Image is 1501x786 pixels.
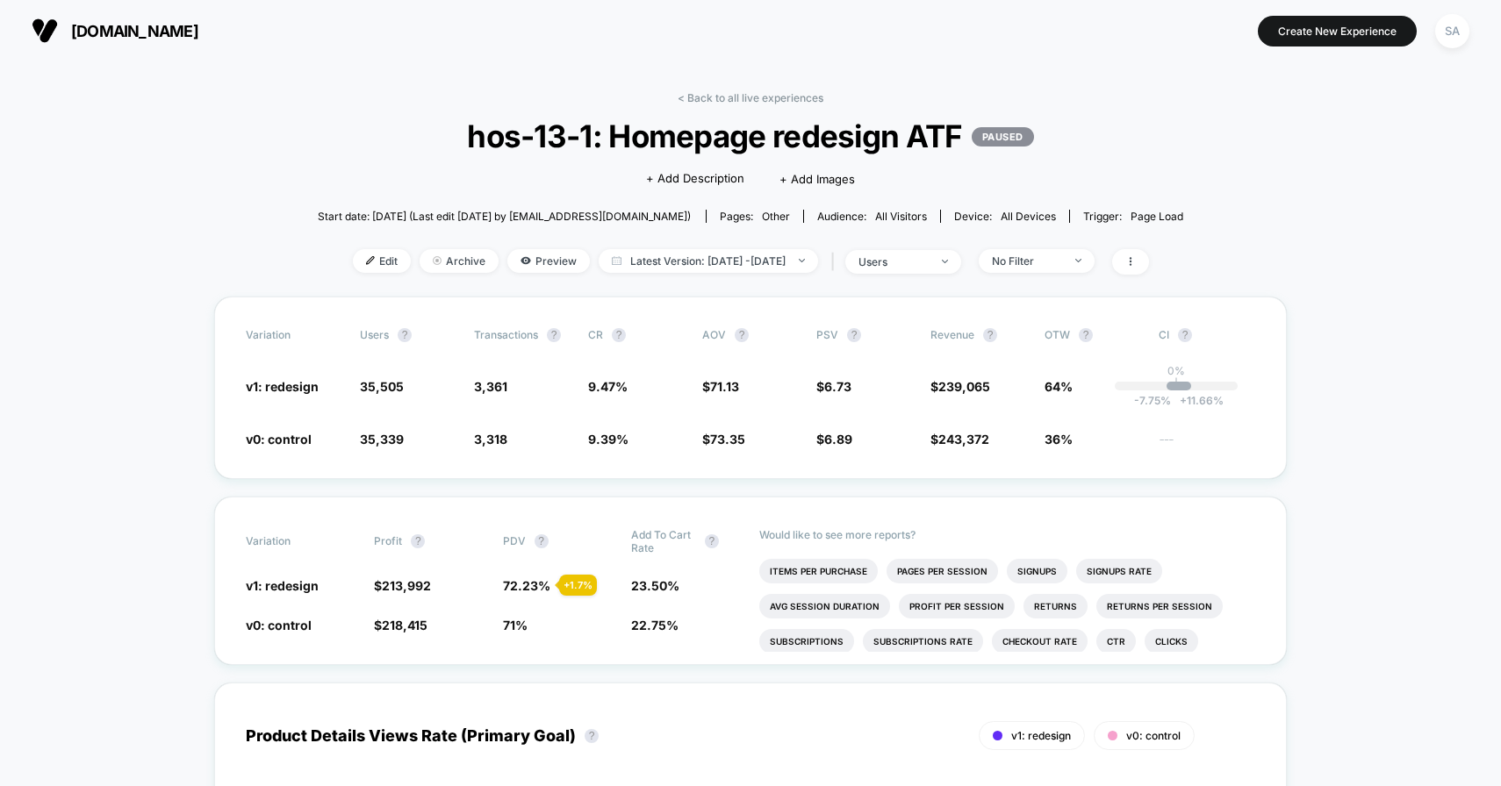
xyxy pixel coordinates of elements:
span: 22.75 % [631,618,679,632]
span: $ [374,618,427,632]
span: 36% [1045,432,1073,447]
span: v0: control [246,618,312,632]
span: 72.23 % [503,578,550,593]
span: Preview [507,249,590,273]
span: 71.13 [710,379,739,394]
span: 64% [1045,379,1073,394]
img: Visually logo [32,18,58,44]
p: PAUSED [972,127,1034,146]
p: 0% [1167,364,1185,377]
img: end [799,259,805,262]
span: $ [702,379,739,394]
button: ? [612,328,626,342]
span: $ [816,432,852,447]
div: Pages: [720,210,790,223]
li: Ctr [1096,629,1136,654]
button: ? [705,534,719,548]
span: Variation [246,528,342,554]
div: Trigger: [1083,210,1183,223]
span: + Add Images [779,172,855,186]
span: 3,318 [474,432,507,447]
li: Returns Per Session [1096,594,1223,618]
span: v1: redesign [246,578,319,593]
li: Checkout Rate [992,629,1088,654]
span: + [1180,394,1187,407]
li: Signups Rate [1076,559,1162,583]
div: SA [1435,14,1469,48]
div: users [858,255,929,268]
button: Create New Experience [1258,16,1417,46]
span: 218,415 [382,618,427,632]
span: 35,505 [360,379,404,394]
span: users [360,328,389,341]
span: $ [374,578,431,593]
span: 9.47 % [588,379,628,394]
button: ? [847,328,861,342]
div: + 1.7 % [559,575,597,596]
span: $ [816,379,851,394]
button: ? [411,534,425,548]
img: end [942,260,948,263]
p: | [1174,377,1178,390]
span: Device: [940,210,1069,223]
li: Pages Per Session [887,559,998,583]
button: SA [1430,13,1475,49]
div: Audience: [817,210,927,223]
span: 3,361 [474,379,507,394]
p: Would like to see more reports? [759,528,1255,541]
span: | [827,249,845,275]
li: Avg Session Duration [759,594,890,618]
span: Edit [353,249,411,273]
button: ? [1178,328,1192,342]
span: CI [1159,328,1255,342]
span: 9.39 % [588,432,628,447]
span: hos-13-1: Homepage redesign ATF [361,118,1140,154]
span: + Add Description [646,170,744,188]
span: Start date: [DATE] (Last edit [DATE] by [EMAIL_ADDRESS][DOMAIN_NAME]) [318,210,691,223]
span: Add To Cart Rate [631,528,696,554]
span: Revenue [930,328,974,341]
img: end [1075,259,1081,262]
span: 35,339 [360,432,404,447]
span: Latest Version: [DATE] - [DATE] [599,249,818,273]
button: ? [547,328,561,342]
span: $ [930,379,990,394]
span: Page Load [1131,210,1183,223]
span: --- [1159,434,1255,447]
span: OTW [1045,328,1141,342]
button: ? [585,729,599,743]
li: Subscriptions Rate [863,629,983,654]
button: ? [535,534,549,548]
span: $ [702,432,745,447]
div: No Filter [992,254,1062,268]
img: end [433,256,442,265]
span: Variation [246,328,342,342]
li: Clicks [1145,629,1198,654]
span: $ [930,432,989,447]
span: 6.73 [824,379,851,394]
li: Profit Per Session [899,594,1015,618]
span: PDV [503,534,526,547]
span: v1: redesign [246,379,319,394]
span: 71 % [503,618,528,632]
img: edit [366,256,375,265]
span: 213,992 [382,578,431,593]
span: Transactions [474,328,538,341]
li: Subscriptions [759,629,854,654]
button: ? [398,328,412,342]
span: v1: redesign [1011,729,1071,742]
a: < Back to all live experiences [678,91,823,104]
span: AOV [702,328,726,341]
img: calendar [612,256,621,265]
li: Returns [1023,594,1088,618]
span: CR [588,328,603,341]
li: Items Per Purchase [759,559,878,583]
span: 11.66 % [1171,394,1224,407]
span: PSV [816,328,838,341]
button: ? [983,328,997,342]
span: 239,065 [938,379,990,394]
span: [DOMAIN_NAME] [71,22,198,40]
button: ? [735,328,749,342]
span: -7.75 % [1134,394,1171,407]
span: 243,372 [938,432,989,447]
